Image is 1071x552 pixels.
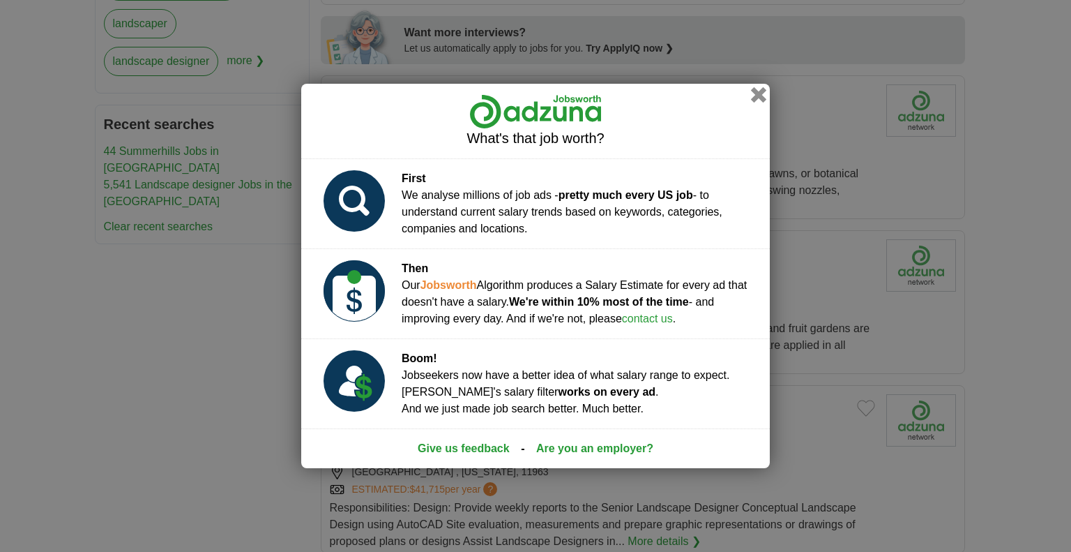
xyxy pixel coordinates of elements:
strong: works on every ad [558,386,655,398]
div: We analyse millions of job ads - - to understand current salary trends based on keywords, categor... [402,170,759,237]
span: - [521,440,524,457]
strong: Jobsworth [420,279,477,291]
strong: Then [402,262,428,274]
a: Are you an employer? [536,440,653,457]
img: salary_prediction_1.svg [324,170,385,232]
a: Give us feedback [418,440,510,457]
img: salary_prediction_3_USD.svg [324,350,385,412]
strong: We're within 10% most of the time [509,296,689,308]
div: Jobseekers now have a better idea of what salary range to expect. [PERSON_NAME]'s salary filter .... [402,350,730,417]
h2: What's that job worth? [312,130,759,147]
img: salary_prediction_2_USD.svg [324,260,385,322]
strong: pretty much every US job [559,189,693,201]
strong: First [402,172,426,184]
div: Our Algorithm produces a Salary Estimate for every ad that doesn't have a salary. - and improving... [402,260,759,327]
a: contact us [622,313,673,325]
strong: Boom! [402,352,437,364]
